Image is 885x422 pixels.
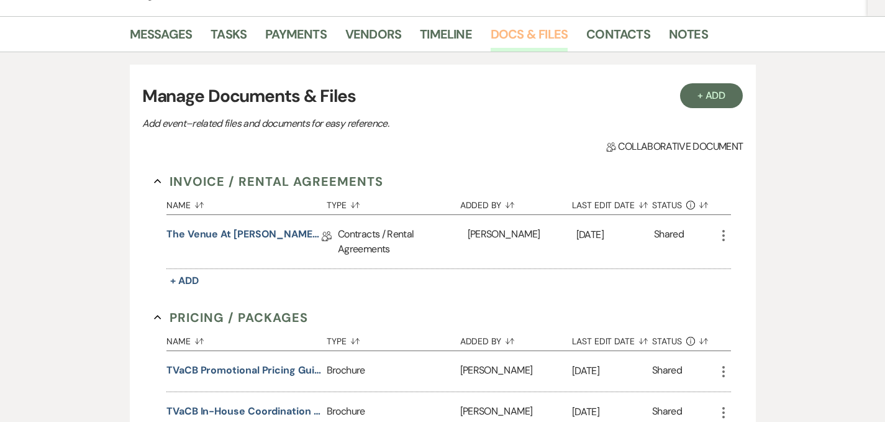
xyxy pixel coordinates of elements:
[572,327,652,351] button: Last Edit Date
[166,272,202,290] button: + Add
[460,327,572,351] button: Added By
[154,172,383,191] button: Invoice / Rental Agreements
[652,201,682,209] span: Status
[166,363,322,378] button: TVaCB Promotional Pricing Guide
[652,404,682,421] div: Shared
[652,337,682,346] span: Status
[586,24,650,52] a: Contacts
[345,24,401,52] a: Vendors
[327,351,460,392] div: Brochure
[327,191,460,214] button: Type
[652,191,716,214] button: Status
[166,191,327,214] button: Name
[265,24,327,52] a: Payments
[652,327,716,351] button: Status
[170,274,199,287] span: + Add
[572,191,652,214] button: Last Edit Date
[166,404,322,419] button: TVaCB In-House Coordination Guide
[142,116,577,132] p: Add event–related files and documents for easy reference.
[606,139,743,154] span: Collaborative document
[669,24,708,52] a: Notes
[142,83,743,109] h3: Manage Documents & Files
[576,227,654,243] p: [DATE]
[211,24,247,52] a: Tasks
[572,363,652,379] p: [DATE]
[491,24,568,52] a: Docs & Files
[327,327,460,351] button: Type
[654,227,684,257] div: Shared
[652,363,682,380] div: Shared
[130,24,193,52] a: Messages
[166,227,322,246] a: The Venue at [PERSON_NAME] Wedding Contract-([DATE] Tikva-[PERSON_NAME])
[572,404,652,420] p: [DATE]
[460,191,572,214] button: Added By
[338,215,468,268] div: Contracts / Rental Agreements
[460,351,572,392] div: [PERSON_NAME]
[680,83,743,108] button: + Add
[166,327,327,351] button: Name
[468,215,576,268] div: [PERSON_NAME]
[420,24,472,52] a: Timeline
[154,308,308,327] button: Pricing / Packages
